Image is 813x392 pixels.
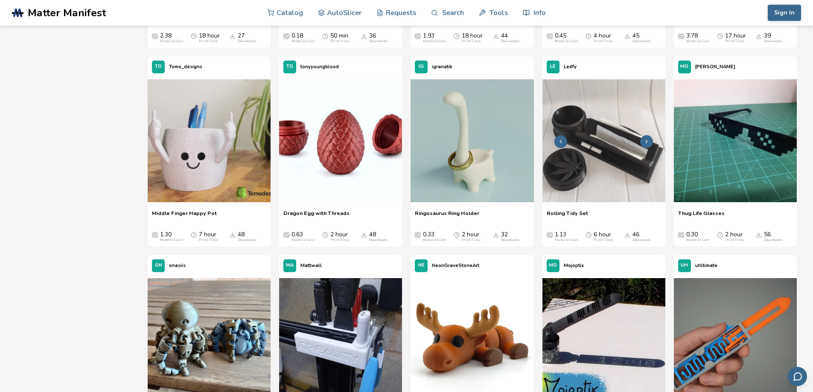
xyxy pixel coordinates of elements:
div: Downloads [501,39,520,44]
div: Material Cost [291,238,315,242]
div: Print Time [725,238,744,242]
div: 0.18 [291,32,315,44]
span: LE [550,64,556,70]
p: igranatik [432,62,452,71]
div: 46 [632,231,651,242]
span: Average Cost [415,32,421,39]
div: Print Time [594,238,612,242]
div: 2 hour [462,231,481,242]
span: Matter Manifest [28,7,106,19]
div: Print Time [594,39,612,44]
div: Downloads [238,39,256,44]
div: Print Time [462,39,481,44]
span: NE [418,263,425,268]
div: 1.30 [160,231,183,242]
div: 2.38 [160,32,183,44]
p: Mojoptix [564,261,584,270]
div: 3.78 [686,32,709,44]
div: Print Time [199,238,218,242]
div: 0.30 [686,231,709,242]
div: Material Cost [555,39,578,44]
div: Downloads [764,39,783,44]
div: Downloads [764,238,783,242]
div: 17 hour [725,32,746,44]
span: Downloads [230,32,236,39]
span: Average Print Time [322,231,328,238]
div: 48 [369,231,388,242]
div: 18 hour [199,32,220,44]
span: Average Print Time [454,32,460,39]
span: Average Cost [678,32,684,39]
span: Average Cost [415,231,421,238]
span: Downloads [493,32,499,39]
span: TO [286,64,293,70]
span: UH [681,263,688,268]
div: 32 [501,231,520,242]
p: [PERSON_NAME] [695,62,735,71]
span: Average Cost [152,231,158,238]
div: Material Cost [160,238,183,242]
button: Send feedback via email [788,367,807,386]
span: ON [155,263,162,268]
span: Average Cost [152,32,158,39]
span: Average Print Time [191,231,197,238]
div: Material Cost [686,238,709,242]
span: Average Cost [547,32,553,39]
div: 18 hour [462,32,483,44]
span: Downloads [361,231,367,238]
div: Material Cost [423,238,446,242]
span: Downloads [493,231,499,238]
div: 48 [238,231,256,242]
p: Tomo_designs [169,62,202,71]
span: Average Print Time [454,231,460,238]
a: Dragon Egg with Threads [283,210,350,223]
span: Downloads [624,32,630,39]
p: NeonGraveStoneArt [432,261,479,270]
div: 0.33 [423,231,446,242]
p: tonyyoungblood [300,62,339,71]
div: Material Cost [160,39,183,44]
div: 39 [764,32,783,44]
p: Mattwall [300,261,322,270]
div: Downloads [501,238,520,242]
div: Downloads [632,39,651,44]
span: Downloads [230,231,236,238]
div: 0.45 [555,32,578,44]
p: uhltimate [695,261,717,270]
div: 45 [632,32,651,44]
div: Print Time [199,39,218,44]
span: Downloads [361,32,367,39]
div: 0.63 [291,231,315,242]
div: Material Cost [291,39,315,44]
span: Average Print Time [322,32,328,39]
span: Average Print Time [586,32,592,39]
div: Print Time [725,39,744,44]
span: Average Cost [283,231,289,238]
div: 44 [501,32,520,44]
a: Rolling Tidy Set [547,210,588,223]
div: Material Cost [423,39,446,44]
a: Middle Finger Happy Pot [152,210,217,223]
span: TO [155,64,162,70]
div: 4 hour [594,32,612,44]
span: Downloads [756,32,762,39]
a: Thug Life Glasses [678,210,725,223]
div: Print Time [462,238,481,242]
a: Ringosaurus Ring Holder [415,210,479,223]
div: 27 [238,32,256,44]
div: Material Cost [555,238,578,242]
div: 1.13 [555,231,578,242]
div: 2 hour [330,231,349,242]
span: Downloads [756,231,762,238]
span: Downloads [624,231,630,238]
div: Downloads [369,238,388,242]
div: 36 [369,32,388,44]
div: 56 [764,231,783,242]
p: Le4fy [564,62,577,71]
span: MO [680,64,688,70]
span: Average Print Time [717,32,723,39]
span: Average Cost [283,32,289,39]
